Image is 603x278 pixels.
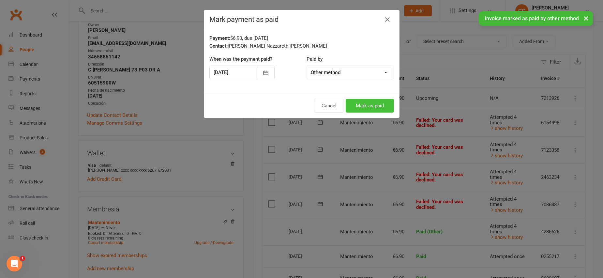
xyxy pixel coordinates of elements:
button: Mark as paid [346,99,394,113]
button: Cancel [314,99,344,113]
span: 1 [20,256,25,261]
div: [PERSON_NAME] Nazzareth [PERSON_NAME] [209,42,394,50]
iframe: Intercom live chat [7,256,22,271]
strong: Payment: [209,35,230,41]
div: $6.90, due [DATE] [209,34,394,42]
div: Invoice marked as paid by other method [479,11,593,26]
strong: Contact: [209,43,228,49]
label: Paid by [307,55,323,63]
label: When was the payment paid? [209,55,272,63]
button: × [580,11,592,25]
